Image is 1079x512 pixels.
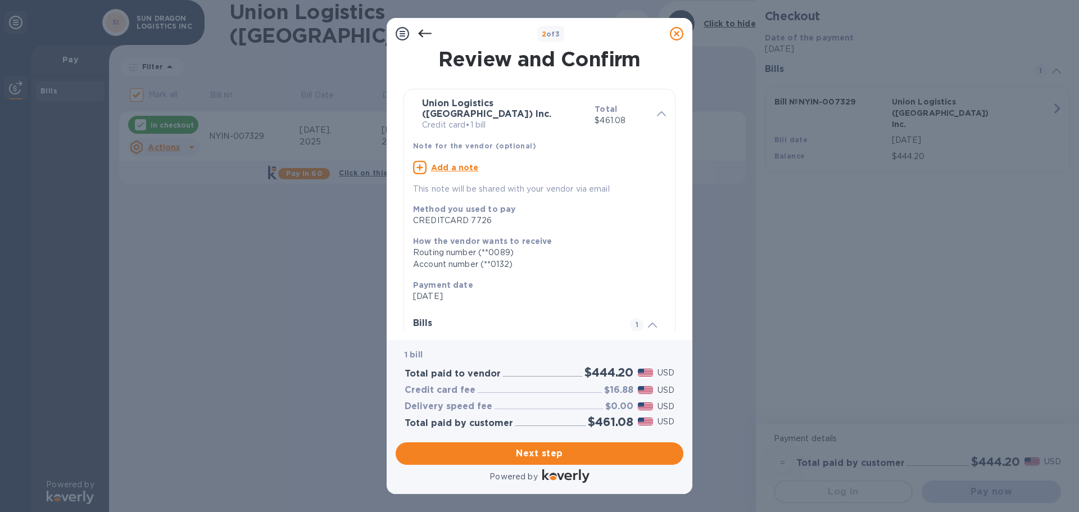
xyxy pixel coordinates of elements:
h3: Total paid by customer [405,418,513,429]
img: USD [638,418,653,425]
img: Logo [542,469,590,483]
div: CREDITCARD 7726 [413,215,657,226]
b: How the vendor wants to receive [413,237,552,246]
h2: $461.08 [588,415,633,429]
b: Payment date [413,280,473,289]
p: Credit card • 1 bill [422,119,586,131]
h3: $16.88 [604,385,633,396]
h2: $444.20 [584,365,633,379]
b: Method you used to pay [413,205,515,214]
h3: Total paid to vendor [405,369,501,379]
span: Next step [405,447,674,460]
h3: Delivery speed fee [405,401,492,412]
div: Account number (**0132) [413,259,657,270]
div: Routing number (**0089) [413,247,657,259]
h3: Credit card fee [405,385,475,396]
h1: Review and Confirm [401,47,678,71]
div: Union Logistics ([GEOGRAPHIC_DATA]) Inc.Credit card•1 billTotal$461.08Note for the vendor (option... [413,98,666,195]
p: USD [658,367,674,379]
b: 1 bill [405,350,423,359]
span: 2 [542,30,546,38]
p: Powered by [489,471,537,483]
b: Total [595,105,617,114]
u: Add a note [431,163,479,172]
b: of 3 [542,30,560,38]
p: USD [658,416,674,428]
h3: $0.00 [605,401,633,412]
p: This note will be shared with your vendor via email [413,183,666,195]
b: Note for the vendor (optional) [413,142,536,150]
img: USD [638,386,653,394]
button: Next step [396,442,683,465]
p: USD [658,384,674,396]
b: Union Logistics ([GEOGRAPHIC_DATA]) Inc. [422,98,551,119]
h3: Bills [413,318,616,329]
p: [DATE] [413,291,657,302]
p: $461.08 [595,115,648,126]
img: USD [638,369,653,377]
p: USD [658,401,674,413]
span: 1 [630,318,643,332]
img: USD [638,402,653,410]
